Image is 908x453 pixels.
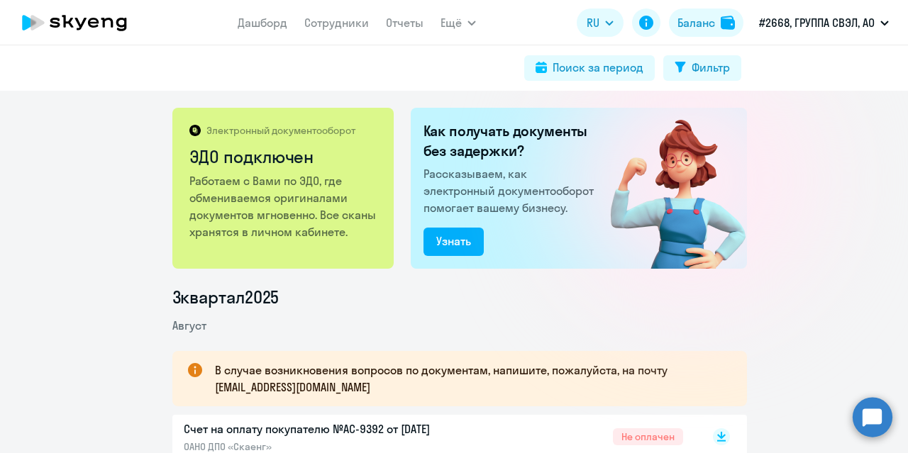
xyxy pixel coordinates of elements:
div: Узнать [436,233,471,250]
div: Фильтр [692,59,730,76]
p: #2668, ГРУППА СВЭЛ, АО [759,14,875,31]
a: Дашборд [238,16,287,30]
button: Узнать [423,228,484,256]
p: Электронный документооборот [206,124,355,137]
li: 3 квартал 2025 [172,286,747,308]
button: Фильтр [663,55,741,81]
p: Работаем с Вами по ЭДО, где обмениваемся оригиналами документов мгновенно. Все сканы хранятся в л... [189,172,379,240]
span: Ещё [441,14,462,31]
span: Не оплачен [613,428,683,445]
div: Баланс [677,14,715,31]
a: Сотрудники [304,16,369,30]
button: Балансbalance [669,9,743,37]
img: connected [587,108,747,269]
button: #2668, ГРУППА СВЭЛ, АО [752,6,896,40]
span: Август [172,318,206,332]
p: ОАНО ДПО «Скаенг» [184,440,482,453]
p: В случае возникновения вопросов по документам, напишите, пожалуйста, на почту [EMAIL_ADDRESS][DOM... [215,362,721,396]
button: RU [577,9,624,37]
span: RU [587,14,599,31]
button: Поиск за период [524,55,655,81]
button: Ещё [441,9,476,37]
a: Отчеты [386,16,423,30]
div: Поиск за период [553,59,643,76]
img: balance [721,16,735,30]
p: Счет на оплату покупателю №AC-9392 от [DATE] [184,420,482,437]
p: Рассказываем, как электронный документооборот помогает вашему бизнесу. [423,165,599,216]
a: Счет на оплату покупателю №AC-9392 от [DATE]ОАНО ДПО «Скаенг»Не оплачен [184,420,683,453]
h2: ЭДО подключен [189,145,379,168]
h2: Как получать документы без задержки? [423,121,599,161]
